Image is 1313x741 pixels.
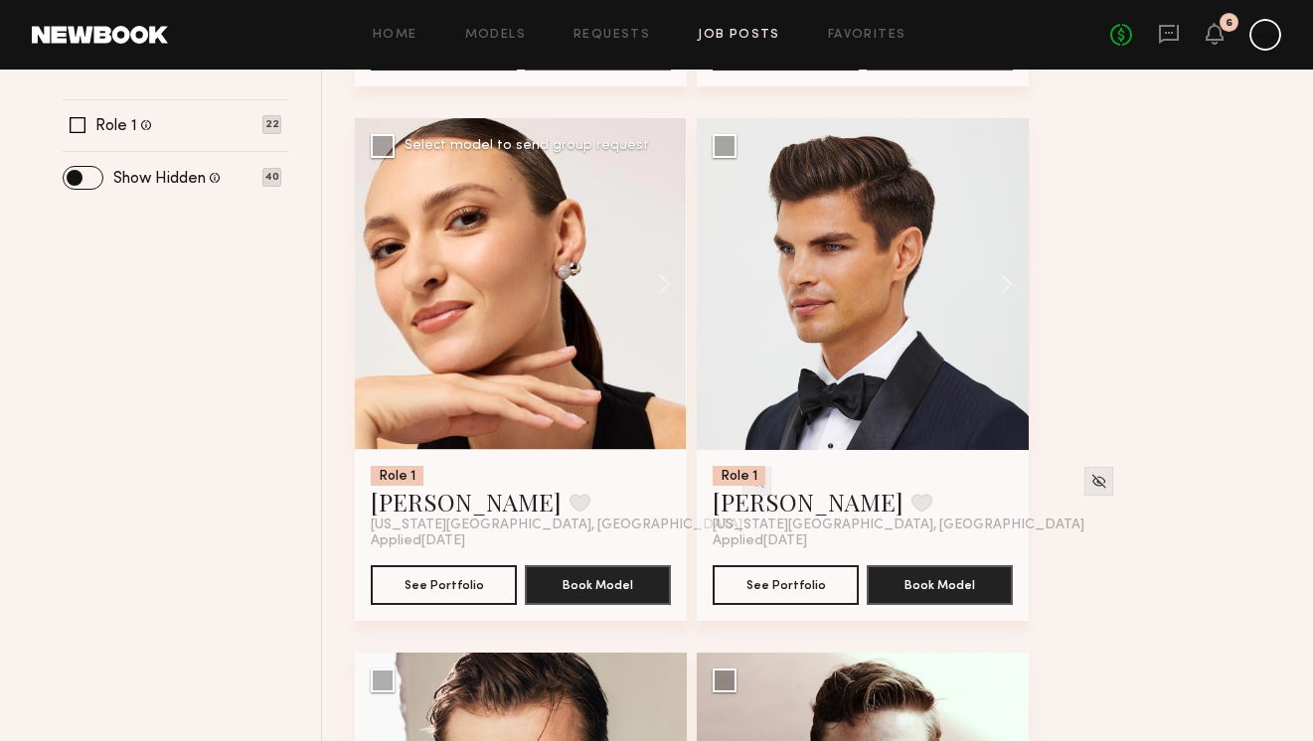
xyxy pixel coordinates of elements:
[1226,18,1232,29] div: 6
[525,565,671,605] button: Book Model
[371,466,423,486] div: Role 1
[113,171,206,187] label: Show Hidden
[1090,473,1107,490] img: Unhide Model
[262,168,281,187] p: 40
[525,575,671,592] a: Book Model
[373,29,417,42] a: Home
[95,118,137,134] label: Role 1
[713,533,1013,549] div: Applied [DATE]
[371,533,671,549] div: Applied [DATE]
[465,29,526,42] a: Models
[262,115,281,134] p: 22
[698,29,780,42] a: Job Posts
[371,486,562,518] a: [PERSON_NAME]
[574,29,650,42] a: Requests
[867,565,1013,605] button: Book Model
[371,565,517,605] button: See Portfolio
[371,518,742,533] span: [US_STATE][GEOGRAPHIC_DATA], [GEOGRAPHIC_DATA]
[867,575,1013,592] a: Book Model
[713,486,903,518] a: [PERSON_NAME]
[405,139,649,153] div: Select model to send group request
[713,518,1084,533] span: [US_STATE][GEOGRAPHIC_DATA], [GEOGRAPHIC_DATA]
[713,565,859,605] button: See Portfolio
[713,466,765,486] div: Role 1
[828,29,906,42] a: Favorites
